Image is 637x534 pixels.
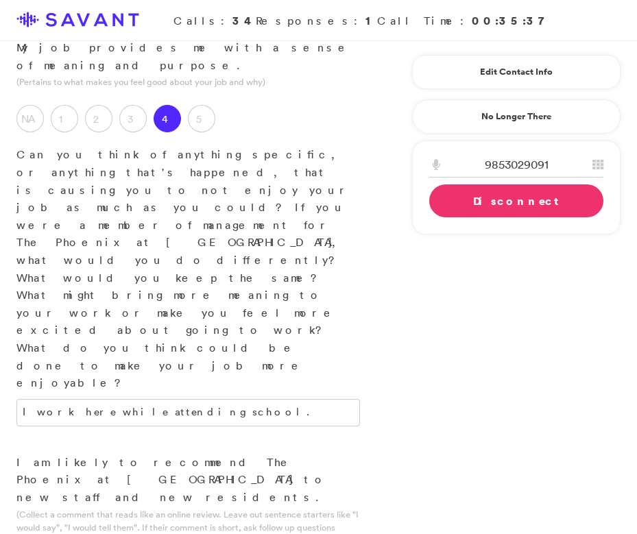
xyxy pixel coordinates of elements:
[16,39,360,74] p: My job provides me with a sense of meaning and purpose.
[16,146,360,391] p: Can you think of anything specific, or anything that's happened, that is causing you to not enjoy...
[16,454,360,507] p: I am likely to recommend The Phoenix at [GEOGRAPHIC_DATA] to new staff and new residents.
[429,61,603,83] a: Edit Contact Info
[51,105,78,132] label: 1
[16,105,44,132] label: NA
[188,105,215,132] label: 5
[16,75,360,88] p: (Pertains to what makes you feel good about your job and why)
[232,13,256,28] strong: 34
[154,105,181,132] label: 4
[429,184,603,217] a: Disconnect
[365,13,377,28] strong: 1
[85,105,112,132] label: 2
[472,13,552,28] strong: 00:35:37
[119,105,147,132] label: 3
[412,99,621,134] a: No Longer There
